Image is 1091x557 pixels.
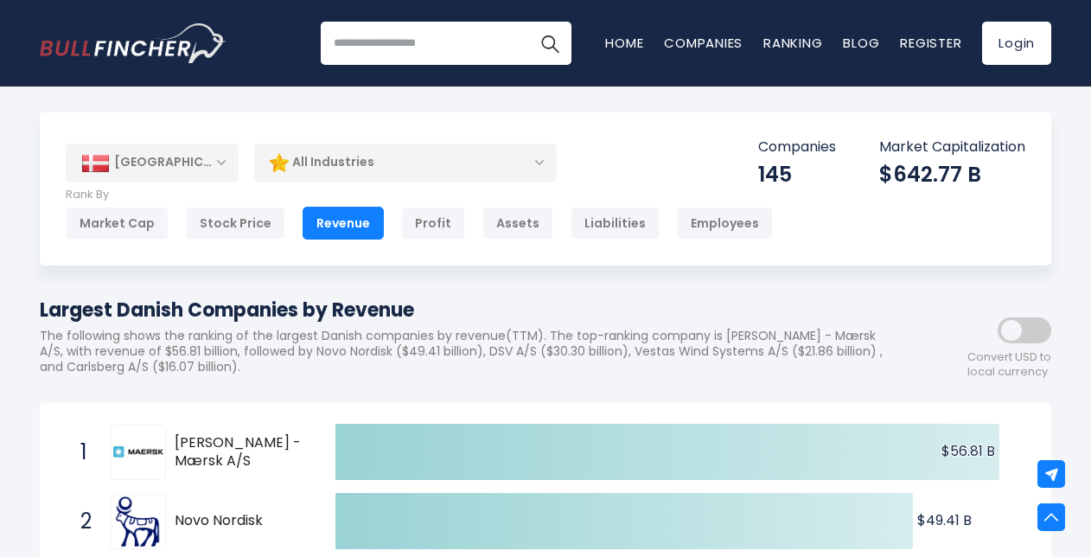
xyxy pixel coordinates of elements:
[900,34,961,52] a: Register
[175,512,305,530] span: Novo Nordisk
[758,138,836,157] p: Companies
[528,22,571,65] button: Search
[763,34,822,52] a: Ranking
[401,207,465,240] div: Profit
[303,207,384,240] div: Revenue
[677,207,773,240] div: Employees
[40,23,226,63] a: Go to homepage
[879,161,1025,188] div: $642.77 B
[72,438,89,467] span: 1
[254,143,557,182] div: All Industries
[917,510,972,530] text: $49.41 B
[571,207,660,240] div: Liabilities
[113,446,163,458] img: A.P. Møller - Mærsk A/S
[758,161,836,188] div: 145
[941,441,995,461] text: $56.81 B
[40,296,896,324] h1: Largest Danish Companies by Revenue
[66,144,239,182] div: [GEOGRAPHIC_DATA]
[66,207,169,240] div: Market Cap
[605,34,643,52] a: Home
[879,138,1025,157] p: Market Capitalization
[982,22,1051,65] a: Login
[186,207,285,240] div: Stock Price
[40,328,896,375] p: The following shows the ranking of the largest Danish companies by revenue(TTM). The top-ranking ...
[843,34,879,52] a: Blog
[664,34,743,52] a: Companies
[66,188,773,202] p: Rank By
[482,207,553,240] div: Assets
[40,23,226,63] img: Bullfincher logo
[967,350,1051,380] span: Convert USD to local currency
[72,507,89,536] span: 2
[113,496,163,547] img: Novo Nordisk
[175,434,305,471] span: [PERSON_NAME] - Mærsk A/S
